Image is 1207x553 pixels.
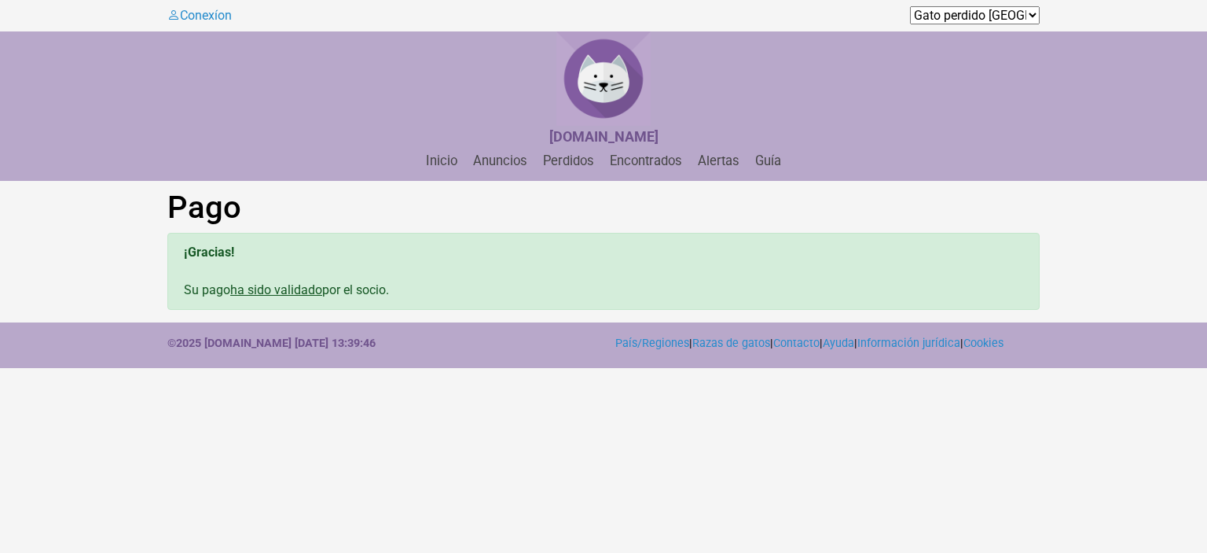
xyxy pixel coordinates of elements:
[167,8,232,23] a: Conexíon
[603,335,1051,356] div: | | | | |
[615,337,689,350] a: País/Regiones
[167,189,1040,227] h1: Pago
[420,153,464,168] a: Inicio
[963,337,1003,350] a: Cookies
[549,130,659,145] a: [DOMAIN_NAME]
[167,337,376,350] strong: ©2025 [DOMAIN_NAME] [DATE] 13:39:46
[549,128,659,145] strong: [DOMAIN_NAME]
[537,153,600,168] a: Perdidos
[230,282,322,297] u: ha sido validado
[773,337,820,350] a: Contacto
[603,153,688,168] a: Encontrados
[749,153,787,168] a: Guía
[692,337,770,350] a: Razas de gatos
[467,153,534,168] a: Anuncios
[857,337,960,350] a: Información jurídica
[823,337,854,350] a: Ayuda
[167,233,1040,310] div: Su pago por el socio.
[184,245,234,260] b: ¡Gracias!
[692,153,746,168] a: Alertas
[556,31,651,126] img: Gato Perdido España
